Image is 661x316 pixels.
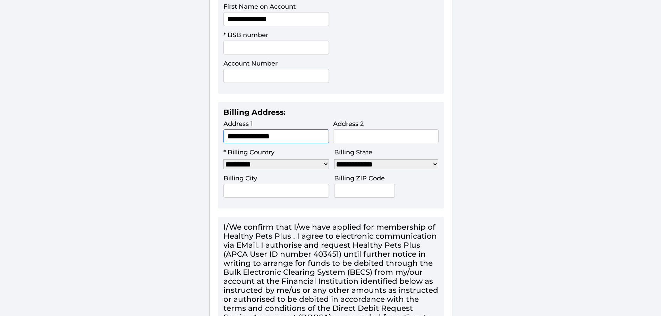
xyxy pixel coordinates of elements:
[223,108,439,120] h2: Billing Address:
[333,120,364,128] label: Address 2
[223,174,257,182] label: Billing City
[223,60,278,67] label: Account Number
[223,120,253,128] label: Address 1
[334,174,385,182] label: Billing ZIP Code
[223,3,296,10] label: First Name on Account
[223,31,268,39] label: * BSB number
[334,148,372,156] label: Billing State
[223,148,274,156] label: * Billing Country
